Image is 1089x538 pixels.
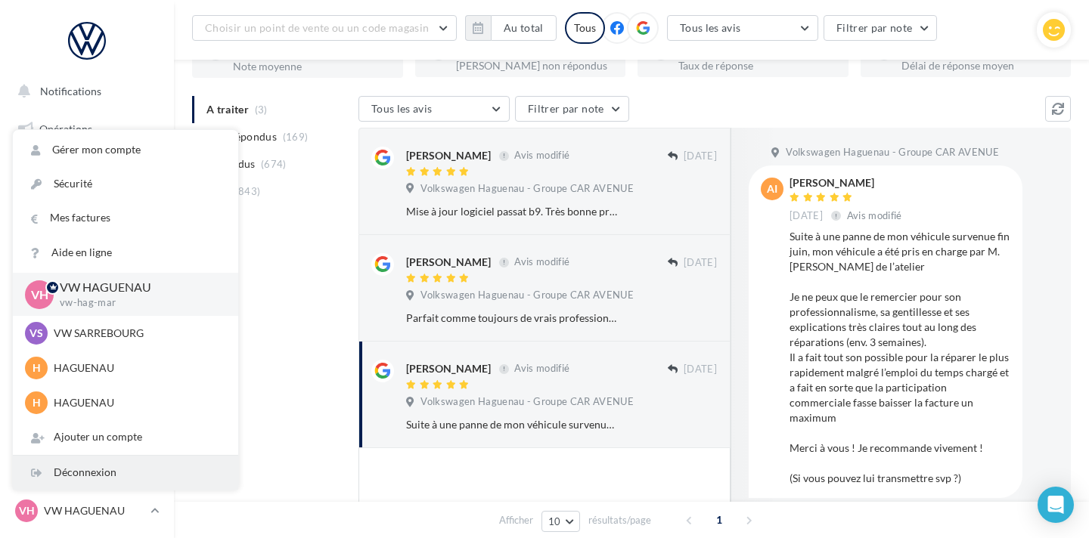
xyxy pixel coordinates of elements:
[54,395,220,410] p: HAGUENAU
[9,227,165,259] a: Campagnes
[235,185,261,197] span: (843)
[358,96,510,122] button: Tous les avis
[19,503,35,518] span: VH
[420,182,634,196] span: Volkswagen Haguenau - Groupe CAR AVENUE
[707,508,731,532] span: 1
[406,361,491,376] div: [PERSON_NAME]
[9,340,165,372] a: Calendrier
[824,15,938,41] button: Filtrer par note
[283,131,309,143] span: (169)
[790,229,1010,486] div: Suite à une panne de mon véhicule survenue fin juin, mon véhicule a été pris en charge par M. [PE...
[499,513,533,527] span: Afficher
[790,178,905,188] div: [PERSON_NAME]
[12,496,162,525] a: VH VW HAGUENAU
[13,133,238,167] a: Gérer mon compte
[192,15,457,41] button: Choisir un point de vente ou un code magasin
[667,15,818,41] button: Tous les avis
[491,15,557,41] button: Au total
[847,209,902,221] span: Avis modifié
[406,148,491,163] div: [PERSON_NAME]
[29,326,43,341] span: VS
[406,204,619,219] div: Mise à jour logiciel passat b9. Très bonne prise en charge. Très bon accueil Délai respecté
[456,60,614,71] div: [PERSON_NAME] non répondus
[684,150,717,163] span: [DATE]
[13,456,238,490] div: Déconnexion
[33,360,41,376] span: H
[465,15,557,41] button: Au total
[588,513,651,527] span: résultats/page
[9,428,165,472] a: Campagnes DataOnDemand
[40,85,101,97] span: Notifications
[790,209,823,223] span: [DATE]
[205,21,429,34] span: Choisir un point de vente ou un code magasin
[684,363,717,376] span: [DATE]
[565,12,605,44] div: Tous
[420,395,634,409] span: Volkswagen Haguenau - Groupe CAR AVENUE
[514,363,569,375] span: Avis modifié
[1038,487,1074,523] div: Open Intercom Messenger
[9,190,165,221] a: Visibilité en ligne
[261,158,287,170] span: (674)
[371,102,433,115] span: Tous les avis
[39,122,92,135] span: Opérations
[54,326,220,341] p: VW SARREBOURG
[13,201,238,235] a: Mes factures
[406,417,619,432] div: Suite à une panne de mon véhicule survenue fin juin, mon véhicule a été pris en charge par M. [PE...
[684,256,717,270] span: [DATE]
[9,264,165,296] a: Contacts
[514,256,569,268] span: Avis modifié
[13,420,238,454] div: Ajouter un compte
[548,515,561,527] span: 10
[31,286,48,303] span: VH
[9,302,165,334] a: Médiathèque
[206,129,277,144] span: Non répondus
[33,395,41,410] span: H
[680,21,741,34] span: Tous les avis
[901,60,1060,71] div: Délai de réponse moyen
[13,167,238,201] a: Sécurité
[515,96,629,122] button: Filtrer par note
[678,60,836,71] div: Taux de réponse
[541,511,580,532] button: 10
[406,311,619,326] div: Parfait comme toujours de vrais professionnels
[786,146,999,159] span: Volkswagen Haguenau - Groupe CAR AVENUE
[9,76,159,107] button: Notifications
[60,296,214,310] p: vw-hag-mar
[9,113,165,145] a: Opérations
[420,289,634,302] span: Volkswagen Haguenau - Groupe CAR AVENUE
[60,279,214,296] p: VW HAGUENAU
[9,377,165,422] a: PLV et print personnalisable
[767,181,777,196] span: AI
[13,236,238,270] a: Aide en ligne
[44,503,144,518] p: VW HAGUENAU
[9,150,165,183] a: Boîte de réception9
[514,150,569,162] span: Avis modifié
[406,255,491,270] div: [PERSON_NAME]
[233,61,391,72] div: Note moyenne
[54,360,220,376] p: HAGUENAU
